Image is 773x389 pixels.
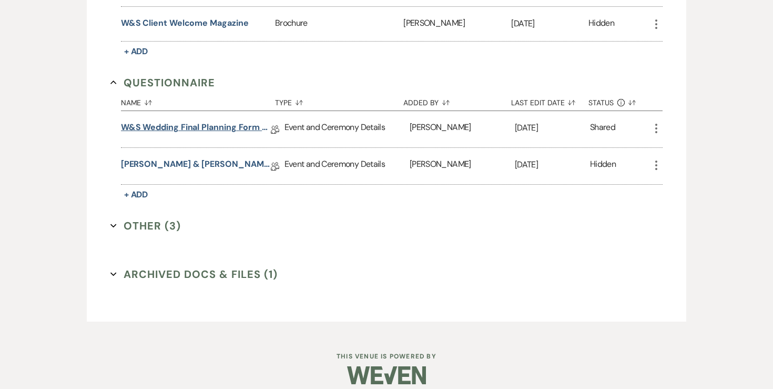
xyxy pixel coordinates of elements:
[110,266,278,282] button: Archived Docs & Files (1)
[121,187,151,202] button: + Add
[515,121,590,135] p: [DATE]
[511,17,588,31] p: [DATE]
[121,121,271,137] a: W&S Wedding Final Planning Form - [PERSON_NAME] & [PERSON_NAME]
[588,99,614,106] span: Status
[590,121,615,137] div: Shared
[403,91,511,111] button: Added By
[515,158,590,172] p: [DATE]
[121,17,249,29] button: W&S Client Welcome Magazine
[511,91,588,111] button: Last Edit Date
[403,7,511,41] div: [PERSON_NAME]
[110,75,215,91] button: Questionnaire
[110,218,181,234] button: Other (3)
[121,158,271,174] a: [PERSON_NAME] & [PERSON_NAME] Final Details - [DATE]
[275,7,403,41] div: Brochure
[588,17,614,31] div: Hidden
[410,111,515,147] div: [PERSON_NAME]
[410,148,515,184] div: [PERSON_NAME]
[121,44,151,59] button: + Add
[284,148,410,184] div: Event and Ceremony Details
[121,91,275,111] button: Name
[590,158,616,174] div: Hidden
[284,111,410,147] div: Event and Ceremony Details
[588,91,650,111] button: Status
[124,46,148,57] span: + Add
[275,91,403,111] button: Type
[124,189,148,200] span: + Add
